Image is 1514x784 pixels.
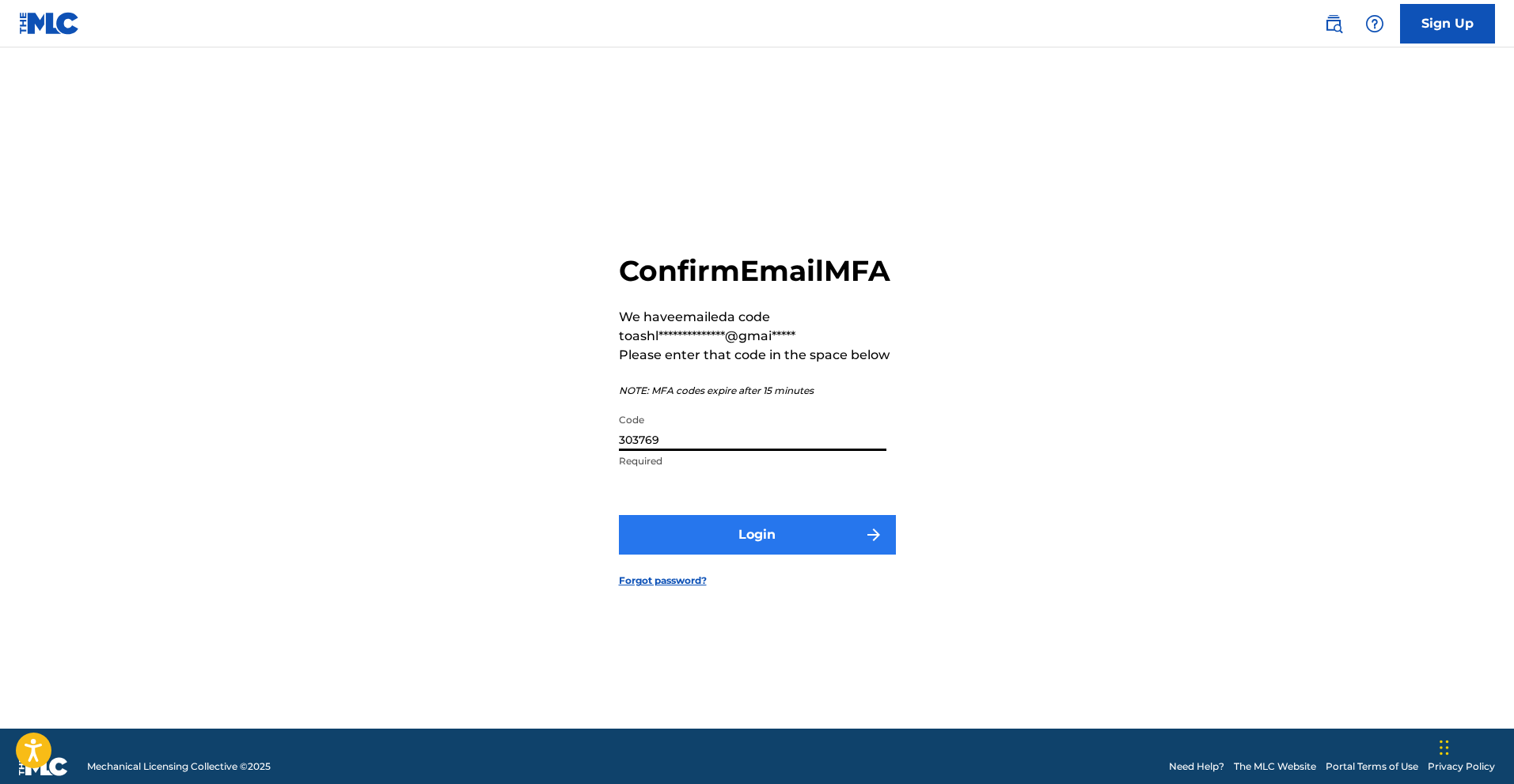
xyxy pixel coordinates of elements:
[19,12,80,35] img: MLC Logo
[619,454,886,468] p: Required
[1440,724,1449,771] div: Drag
[1359,8,1391,40] div: Help
[619,346,896,365] p: Please enter that code in the space below
[619,384,896,398] p: NOTE: MFA codes expire after 15 minutes
[619,515,896,555] button: Login
[1169,759,1224,774] a: Need Help?
[619,574,707,588] a: Forgot password?
[87,759,271,774] span: Mechanical Licensing Collective © 2025
[1428,759,1495,774] a: Privacy Policy
[1318,8,1349,40] a: Public Search
[19,757,68,776] img: logo
[619,253,896,289] h2: Confirm Email MFA
[864,525,883,544] img: f7272a7cc735f4ea7f67.svg
[1435,708,1514,784] iframe: Chat Widget
[1400,4,1495,44] a: Sign Up
[1365,14,1384,33] img: help
[1324,14,1343,33] img: search
[1326,759,1418,774] a: Portal Terms of Use
[1234,759,1316,774] a: The MLC Website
